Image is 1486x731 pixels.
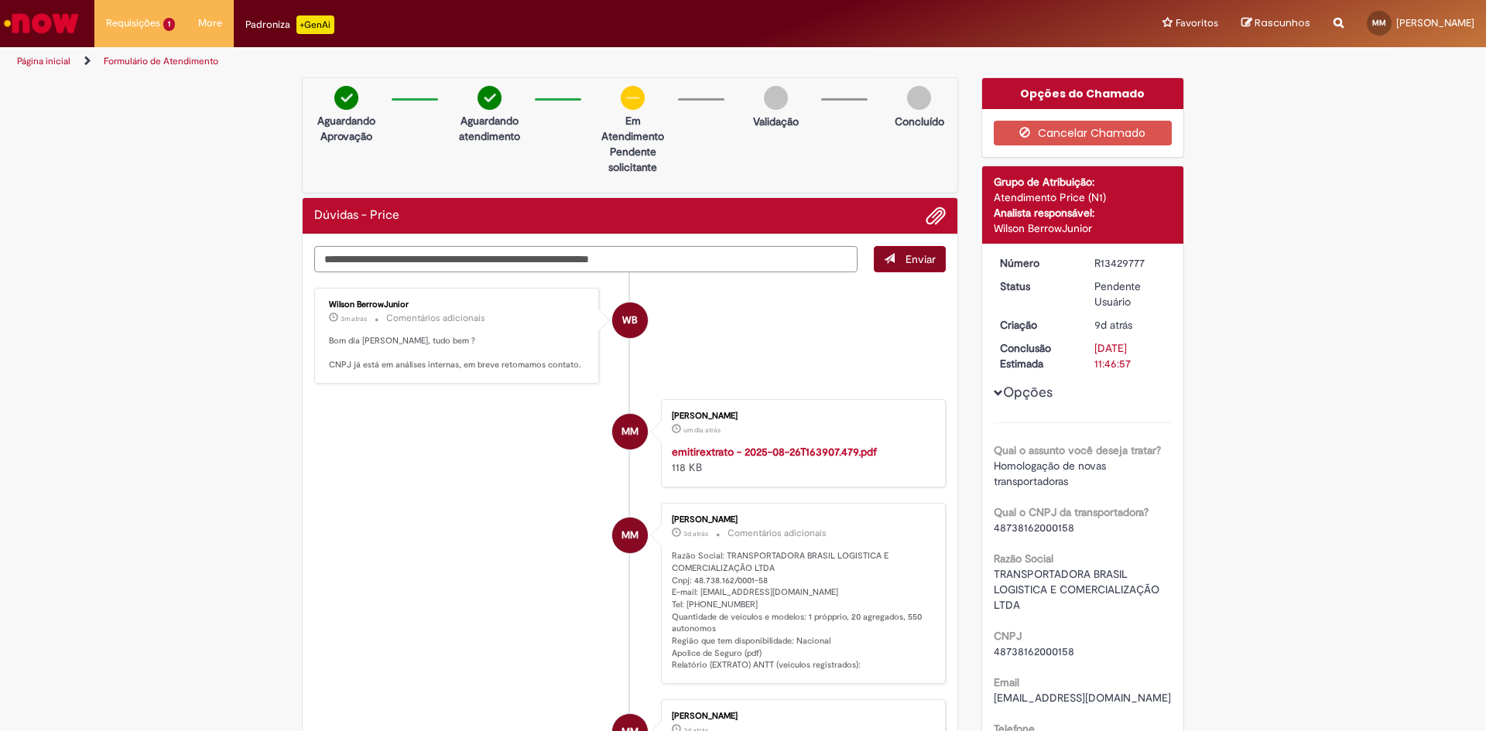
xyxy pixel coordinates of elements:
small: Comentários adicionais [386,312,485,325]
p: Concluído [895,114,944,129]
div: Pendente Usuário [1094,278,1166,309]
span: Enviar [906,252,936,266]
p: +GenAi [296,15,334,34]
a: Rascunhos [1241,16,1310,31]
span: Rascunhos [1255,15,1310,30]
span: MM [621,413,639,450]
div: Opções do Chamado [982,78,1184,109]
div: Wilson BerrowJunior [329,300,587,309]
span: 48738162000158 [994,521,1074,535]
span: 1 [163,18,175,31]
a: emitirextrato - 2025-08-26T163907.479.pdf [672,445,877,459]
time: 28/08/2025 10:07:04 [341,314,367,323]
p: Aguardando Aprovação [309,113,384,144]
b: Razão Social [994,552,1053,565]
div: Wilson BerrowJunior [994,220,1173,236]
p: Em Atendimento [595,113,670,144]
p: Bom dia [PERSON_NAME], tudo bem ? CNPJ já está em análises internas, em breve retomamos contato. [329,335,587,371]
span: [EMAIL_ADDRESS][DOMAIN_NAME] [994,691,1171,705]
time: 19/08/2025 16:46:53 [1094,318,1132,332]
div: [PERSON_NAME] [672,712,930,721]
p: Validação [753,114,799,129]
div: Grupo de Atribuição: [994,174,1173,190]
div: 19/08/2025 16:46:53 [1094,317,1166,333]
div: 118 KB [672,444,930,475]
p: Aguardando atendimento [452,113,527,144]
span: More [198,15,222,31]
dt: Criação [988,317,1084,333]
a: Formulário de Atendimento [104,55,218,67]
span: MM [1372,18,1386,28]
b: Qual o assunto você deseja tratar? [994,443,1161,457]
div: Matheus Mota [612,414,648,449]
span: WB [622,302,638,339]
img: ServiceNow [2,8,81,39]
div: Padroniza [245,15,334,34]
img: img-circle-grey.png [907,86,931,110]
span: 3d atrás [683,529,708,538]
button: Adicionar anexos [926,206,946,226]
div: [PERSON_NAME] [672,412,930,421]
span: um dia atrás [683,425,721,435]
div: [DATE] 11:46:57 [1094,340,1166,371]
span: TRANSPORTADORA BRASIL LOGISTICA E COMERCIALIZAÇÃO LTDA [994,567,1162,612]
p: Razão Social: TRANSPORTADORA BRASIL LOGISTICA E COMERCIALIZAÇÃO LTDA Cnpj: 48.738.162/0001-58 E-m... [672,550,930,671]
dt: Status [988,278,1084,294]
p: Pendente solicitante [595,144,670,175]
span: 3m atrás [341,314,367,323]
div: Matheus Mota [612,518,648,553]
span: MM [621,517,639,554]
button: Cancelar Chamado [994,121,1173,145]
span: Requisições [106,15,160,31]
button: Enviar [874,246,946,272]
dt: Conclusão Estimada [988,340,1084,371]
div: R13429777 [1094,255,1166,271]
ul: Trilhas de página [12,47,979,76]
img: check-circle-green.png [478,86,502,110]
div: Atendimento Price (N1) [994,190,1173,205]
div: [PERSON_NAME] [672,515,930,524]
h2: Dúvidas - Price Histórico de tíquete [314,209,399,223]
span: Favoritos [1176,15,1218,31]
small: Comentários adicionais [728,527,827,540]
span: Homologação de novas transportadoras [994,459,1109,488]
dt: Número [988,255,1084,271]
textarea: Digite sua mensagem aqui... [314,246,858,272]
img: img-circle-grey.png [764,86,788,110]
a: Página inicial [17,55,70,67]
span: 9d atrás [1094,318,1132,332]
img: circle-minus.png [621,86,645,110]
time: 26/08/2025 08:34:33 [683,529,708,538]
img: check-circle-green.png [334,86,358,110]
div: Wilson BerrowJunior [612,302,648,338]
span: 48738162000158 [994,644,1074,658]
time: 26/08/2025 17:14:33 [683,425,721,435]
b: CNPJ [994,629,1022,643]
b: Email [994,675,1019,689]
div: Analista responsável: [994,205,1173,220]
b: Qual o CNPJ da transportadora? [994,505,1149,519]
span: [PERSON_NAME] [1396,16,1474,29]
